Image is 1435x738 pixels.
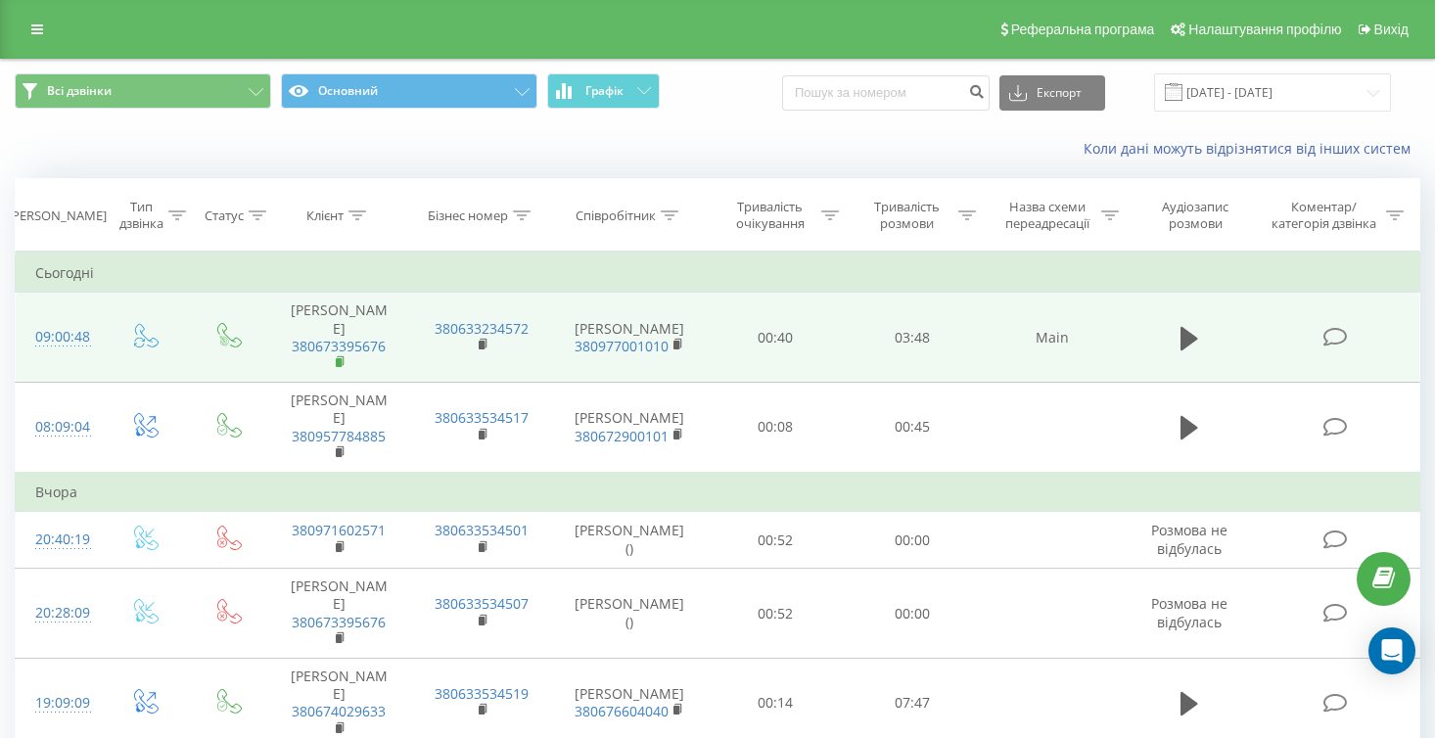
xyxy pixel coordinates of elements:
[707,293,844,383] td: 00:40
[724,199,816,232] div: Тривалість очікування
[861,199,953,232] div: Тривалість розмови
[782,75,990,111] input: Пошук за номером
[1151,594,1227,630] span: Розмова не відбулась
[553,293,707,383] td: [PERSON_NAME]
[292,521,386,539] a: 380971602571
[707,569,844,659] td: 00:52
[281,73,537,109] button: Основний
[35,521,83,559] div: 20:40:19
[547,73,660,109] button: Графік
[1151,521,1227,557] span: Розмова не відбулась
[267,293,410,383] td: [PERSON_NAME]
[35,318,83,356] div: 09:00:48
[707,383,844,473] td: 00:08
[16,473,1420,512] td: Вчора
[435,319,529,338] a: 380633234572
[998,199,1096,232] div: Назва схеми переадресації
[1141,199,1251,232] div: Аудіозапис розмови
[435,408,529,427] a: 380633534517
[844,383,981,473] td: 00:45
[292,337,386,355] a: 380673395676
[981,293,1124,383] td: Main
[844,569,981,659] td: 00:00
[1368,627,1415,674] div: Open Intercom Messenger
[1188,22,1341,37] span: Налаштування профілю
[576,208,656,224] div: Співробітник
[575,427,669,445] a: 380672900101
[435,684,529,703] a: 380633534519
[844,512,981,569] td: 00:00
[8,208,107,224] div: [PERSON_NAME]
[47,83,112,99] span: Всі дзвінки
[553,512,707,569] td: [PERSON_NAME] ()
[553,383,707,473] td: [PERSON_NAME]
[16,254,1420,293] td: Сьогодні
[575,702,669,720] a: 380676604040
[119,199,163,232] div: Тип дзвінка
[35,408,83,446] div: 08:09:04
[267,383,410,473] td: [PERSON_NAME]
[15,73,271,109] button: Всі дзвінки
[435,594,529,613] a: 380633534507
[35,684,83,722] div: 19:09:09
[428,208,508,224] div: Бізнес номер
[1267,199,1381,232] div: Коментар/категорія дзвінка
[1011,22,1155,37] span: Реферальна програма
[292,613,386,631] a: 380673395676
[267,569,410,659] td: [PERSON_NAME]
[292,702,386,720] a: 380674029633
[844,293,981,383] td: 03:48
[306,208,344,224] div: Клієнт
[205,208,244,224] div: Статус
[707,512,844,569] td: 00:52
[575,337,669,355] a: 380977001010
[435,521,529,539] a: 380633534501
[1374,22,1409,37] span: Вихід
[553,569,707,659] td: [PERSON_NAME] ()
[35,594,83,632] div: 20:28:09
[1084,139,1420,158] a: Коли дані можуть відрізнятися вiд інших систем
[292,427,386,445] a: 380957784885
[999,75,1105,111] button: Експорт
[585,84,624,98] span: Графік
